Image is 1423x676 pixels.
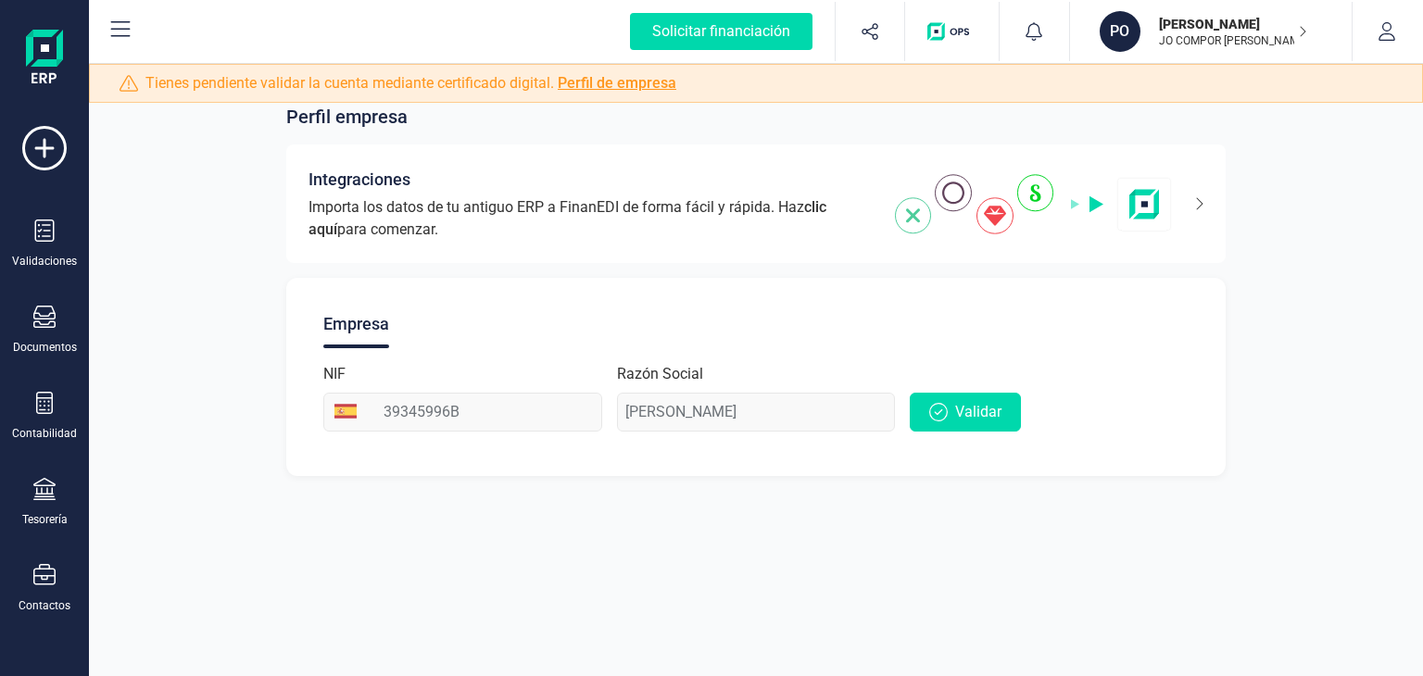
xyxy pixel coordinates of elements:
p: [PERSON_NAME] [1159,15,1307,33]
span: Integraciones [309,167,410,193]
div: PO [1100,11,1140,52]
div: Documentos [13,340,77,355]
label: Razón Social [617,363,703,385]
span: Perfil empresa [286,104,408,130]
span: Importa los datos de tu antiguo ERP a FinanEDI de forma fácil y rápida. Haz para comenzar. [309,196,873,241]
div: Validaciones [12,254,77,269]
div: Tesorería [22,512,68,527]
img: Logo Finanedi [26,30,63,89]
div: Contactos [19,598,70,613]
div: Solicitar financiación [630,13,812,50]
button: PO[PERSON_NAME]JO COMPOR [PERSON_NAME] [1092,2,1329,61]
span: Validar [955,401,1001,423]
button: Logo de OPS [916,2,988,61]
a: Perfil de empresa [558,74,676,92]
img: Logo de OPS [927,22,976,41]
p: JO COMPOR [PERSON_NAME] [1159,33,1307,48]
div: Contabilidad [12,426,77,441]
div: Empresa [323,300,389,348]
button: Solicitar financiación [608,2,835,61]
span: Tienes pendiente validar la cuenta mediante certificado digital. [145,72,676,94]
img: integrations-img [895,174,1172,234]
label: NIF [323,363,346,385]
button: Validar [910,393,1021,432]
